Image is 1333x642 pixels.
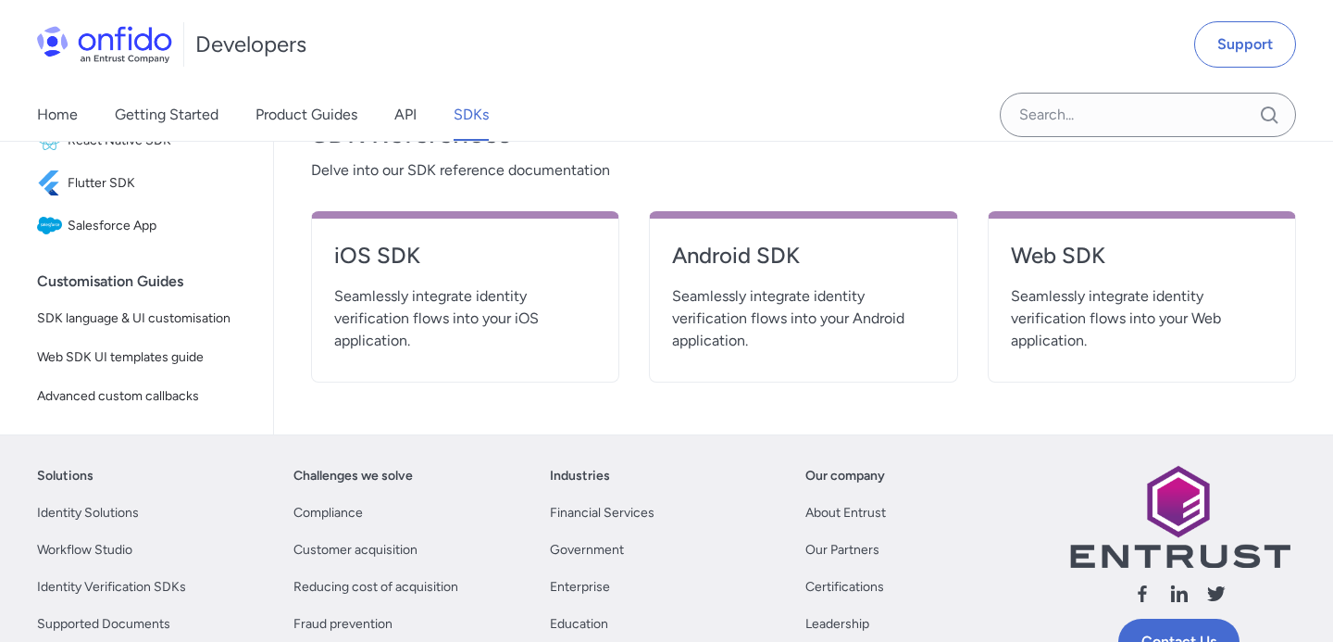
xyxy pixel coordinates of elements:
a: Identity Solutions [37,502,139,524]
a: Government [550,539,624,561]
a: Workflow Studio [37,539,132,561]
input: Onfido search input field [1000,93,1296,137]
a: Support [1194,21,1296,68]
a: Web SDK [1011,241,1273,285]
a: API [394,89,417,141]
h1: Developers [195,30,306,59]
a: IconFlutter SDKFlutter SDK [30,163,258,204]
a: Compliance [293,502,363,524]
a: Our Partners [805,539,879,561]
a: Fraud prevention [293,613,392,636]
a: Financial Services [550,502,654,524]
h4: Web SDK [1011,241,1273,271]
h4: Android SDK [672,241,934,271]
span: Salesforce App [68,213,251,239]
img: Onfido Logo [37,26,172,63]
span: Seamlessly integrate identity verification flows into your Android application. [672,285,934,352]
a: Education [550,613,608,636]
svg: Follow us X (Twitter) [1205,583,1227,605]
a: Supported Documents [37,613,170,636]
a: Enterprise [550,576,610,598]
svg: Follow us facebook [1131,583,1153,605]
a: Leadership [805,613,869,636]
a: Certifications [805,576,884,598]
img: IconFlutter SDK [37,170,68,196]
a: Web SDK UI templates guide [30,339,258,376]
a: Home [37,89,78,141]
a: Customer acquisition [293,539,417,561]
span: Advanced custom callbacks [37,385,251,408]
a: Android SDK [672,241,934,285]
a: Getting Started [115,89,218,141]
a: iOS SDK [334,241,596,285]
span: Seamlessly integrate identity verification flows into your iOS application. [334,285,596,352]
h4: iOS SDK [334,241,596,271]
span: Web SDK UI templates guide [37,346,251,369]
span: Seamlessly integrate identity verification flows into your Web application. [1011,285,1273,352]
a: Reducing cost of acquisition [293,576,458,598]
div: Customisation Guides [37,263,266,300]
div: General Guides [37,432,266,469]
a: Product Guides [255,89,357,141]
span: SDK language & UI customisation [37,308,251,330]
a: Identity Verification SDKs [37,576,186,598]
a: Advanced custom callbacks [30,378,258,415]
img: Entrust logo [1068,465,1290,568]
span: Flutter SDK [68,170,251,196]
a: Industries [550,465,610,487]
a: SDK language & UI customisation [30,300,258,337]
img: IconSalesforce App [37,213,68,239]
a: Challenges we solve [293,465,413,487]
span: Delve into our SDK reference documentation [311,159,1296,182]
a: Follow us linkedin [1168,583,1190,611]
a: Our company [805,465,885,487]
a: Follow us facebook [1131,583,1153,611]
a: Follow us X (Twitter) [1205,583,1227,611]
a: About Entrust [805,502,886,524]
svg: Follow us linkedin [1168,583,1190,605]
a: Solutions [37,465,93,487]
a: SDKs [454,89,489,141]
a: IconSalesforce AppSalesforce App [30,206,258,246]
